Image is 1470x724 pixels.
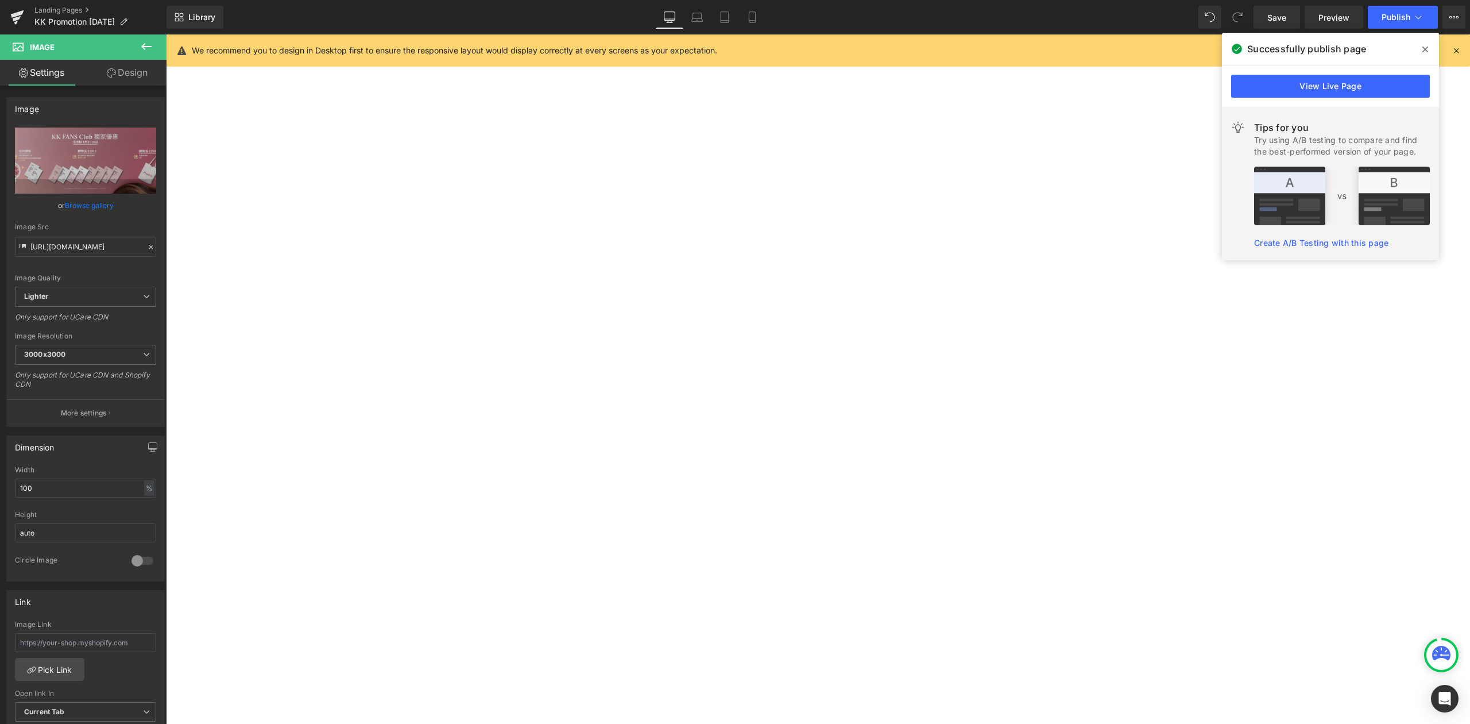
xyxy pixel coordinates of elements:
[15,511,156,519] div: Height
[15,223,156,231] div: Image Src
[738,6,766,29] a: Mobile
[1198,6,1221,29] button: Undo
[15,237,156,257] input: Link
[15,332,156,340] div: Image Resolution
[144,480,154,496] div: %
[1231,121,1245,134] img: light.svg
[683,6,711,29] a: Laptop
[7,399,164,426] button: More settings
[15,523,156,542] input: auto
[1318,11,1349,24] span: Preview
[1368,6,1438,29] button: Publish
[167,6,223,29] a: New Library
[15,591,31,607] div: Link
[30,43,55,52] span: Image
[1254,238,1388,248] a: Create A/B Testing with this page
[656,6,683,29] a: Desktop
[15,98,39,114] div: Image
[15,690,156,698] div: Open link In
[15,274,156,282] div: Image Quality
[15,479,156,498] input: auto
[1431,685,1459,713] div: Open Intercom Messenger
[1254,167,1430,225] img: tip.png
[61,408,107,418] p: More settings
[1442,6,1465,29] button: More
[86,60,169,86] a: Design
[15,633,156,652] input: https://your-shop.myshopify.com
[15,199,156,211] div: or
[65,195,114,215] a: Browse gallery
[15,658,84,681] a: Pick Link
[15,466,156,474] div: Width
[188,12,215,22] span: Library
[1267,11,1286,24] span: Save
[15,371,156,396] div: Only support for UCare CDN and Shopify CDN
[24,350,65,359] b: 3000x3000
[15,436,55,452] div: Dimension
[1254,121,1430,134] div: Tips for you
[24,292,48,301] b: Lighter
[192,44,717,57] p: We recommend you to design in Desktop first to ensure the responsive layout would display correct...
[1382,13,1410,22] span: Publish
[1305,6,1363,29] a: Preview
[15,621,156,629] div: Image Link
[24,707,65,716] b: Current Tab
[1231,75,1430,98] a: View Live Page
[15,313,156,329] div: Only support for UCare CDN
[15,556,120,568] div: Circle Image
[711,6,738,29] a: Tablet
[1226,6,1249,29] button: Redo
[1247,42,1366,56] span: Successfully publish page
[34,6,167,15] a: Landing Pages
[1254,134,1430,157] div: Try using A/B testing to compare and find the best-performed version of your page.
[34,17,115,26] span: KK Promotion [DATE]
